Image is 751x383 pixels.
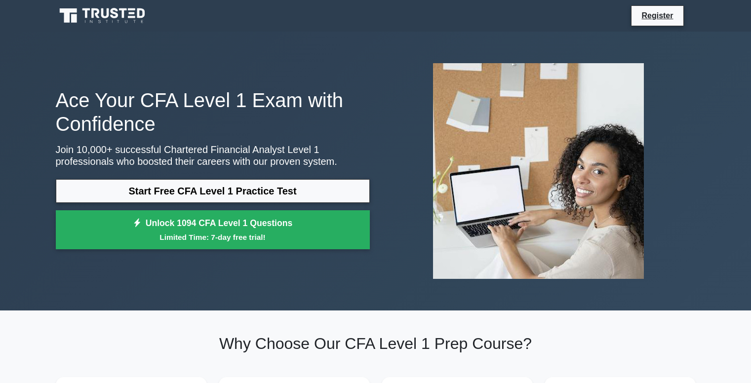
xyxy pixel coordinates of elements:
p: Join 10,000+ successful Chartered Financial Analyst Level 1 professionals who boosted their caree... [56,144,370,167]
a: Register [635,9,679,22]
h1: Ace Your CFA Level 1 Exam with Confidence [56,88,370,136]
a: Start Free CFA Level 1 Practice Test [56,179,370,203]
h2: Why Choose Our CFA Level 1 Prep Course? [56,334,696,353]
a: Unlock 1094 CFA Level 1 QuestionsLimited Time: 7-day free trial! [56,210,370,250]
small: Limited Time: 7-day free trial! [68,231,357,243]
